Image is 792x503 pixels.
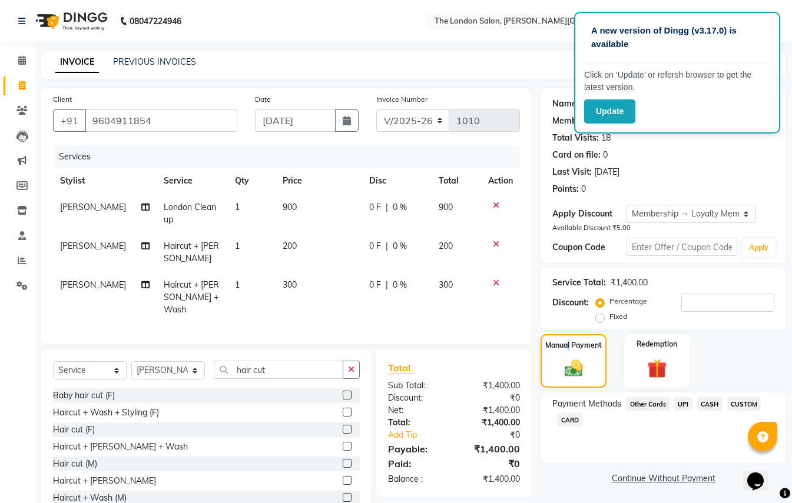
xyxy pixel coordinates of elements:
[637,339,677,349] label: Redemption
[393,279,407,291] span: 0 %
[743,456,780,491] iframe: chat widget
[369,201,381,214] span: 0 F
[369,279,381,291] span: 0 F
[594,166,619,178] div: [DATE]
[609,311,627,322] label: Fixed
[362,168,432,194] th: Disc
[157,168,228,194] th: Service
[552,115,604,127] div: Membership:
[164,202,216,225] span: London Clean up
[454,392,529,404] div: ₹0
[601,132,611,144] div: 18
[454,404,529,417] div: ₹1,400.00
[379,417,454,429] div: Total:
[552,277,606,289] div: Service Total:
[545,340,602,351] label: Manual Payment
[53,441,188,453] div: Haircut + [PERSON_NAME] + Wash
[236,202,240,212] span: 1
[439,202,453,212] span: 900
[60,241,126,251] span: [PERSON_NAME]
[379,392,454,404] div: Discount:
[130,5,181,38] b: 08047224946
[276,168,362,194] th: Price
[552,149,601,161] div: Card on file:
[379,473,454,485] div: Balance :
[626,397,670,411] span: Other Cards
[53,94,72,105] label: Client
[611,277,648,289] div: ₹1,400.00
[584,69,770,94] p: Click on ‘Update’ or refersh browser to get the latest version.
[552,208,627,220] div: Apply Discount
[557,413,582,427] span: CARD
[439,279,453,290] span: 300
[386,240,388,252] span: |
[379,457,454,471] div: Paid:
[552,183,579,195] div: Points:
[393,240,407,252] span: 0 %
[466,429,529,441] div: ₹0
[376,94,428,105] label: Invoice Number
[164,241,219,264] span: Haircut + [PERSON_NAME]
[674,397,692,411] span: UPI
[454,457,529,471] div: ₹0
[236,241,240,251] span: 1
[379,379,454,392] div: Sub Total:
[552,166,592,178] div: Last Visit:
[552,297,589,309] div: Discount:
[609,296,647,307] label: Percentage
[85,109,237,132] input: Search by Name/Mobile/Email/Code
[386,279,388,291] span: |
[552,223,774,233] div: Available Discount ₹5.00
[603,149,608,161] div: 0
[552,132,599,144] div: Total Visits:
[283,279,297,290] span: 300
[543,472,784,485] a: Continue Without Payment
[214,361,343,379] input: Search or Scan
[379,404,454,417] div: Net:
[454,442,529,456] div: ₹1,400.00
[53,168,157,194] th: Stylist
[236,279,240,290] span: 1
[255,94,271,105] label: Date
[697,397,723,411] span: CASH
[552,98,579,110] div: Name:
[388,362,415,374] span: Total
[581,183,586,195] div: 0
[727,397,761,411] span: CUSTOM
[627,238,737,256] input: Enter Offer / Coupon Code
[481,168,520,194] th: Action
[386,201,388,214] span: |
[55,52,99,73] a: INVOICE
[53,475,156,487] div: Haircut + [PERSON_NAME]
[584,99,635,124] button: Update
[53,424,95,436] div: Hair cut (F)
[30,5,111,38] img: logo
[228,168,276,194] th: Qty
[113,56,196,67] a: PREVIOUS INVOICES
[454,379,529,392] div: ₹1,400.00
[54,146,529,168] div: Services
[454,473,529,485] div: ₹1,400.00
[369,240,381,252] span: 0 F
[60,202,126,212] span: [PERSON_NAME]
[53,109,86,132] button: +91
[432,168,481,194] th: Total
[552,398,621,410] span: Payment Methods
[164,279,219,315] span: Haircut + [PERSON_NAME] + Wash
[439,241,453,251] span: 200
[379,429,467,441] a: Add Tip
[641,357,673,381] img: _gift.svg
[53,407,159,419] div: Haircut + Wash + Styling (F)
[559,358,589,379] img: _cash.svg
[283,202,297,212] span: 900
[53,458,97,470] div: Hair cut (M)
[552,241,627,254] div: Coupon Code
[742,239,776,257] button: Apply
[591,24,763,51] p: A new version of Dingg (v3.17.0) is available
[393,201,407,214] span: 0 %
[379,442,454,456] div: Payable:
[60,279,126,290] span: [PERSON_NAME]
[283,241,297,251] span: 200
[53,389,115,402] div: Baby hair cut (F)
[454,417,529,429] div: ₹1,400.00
